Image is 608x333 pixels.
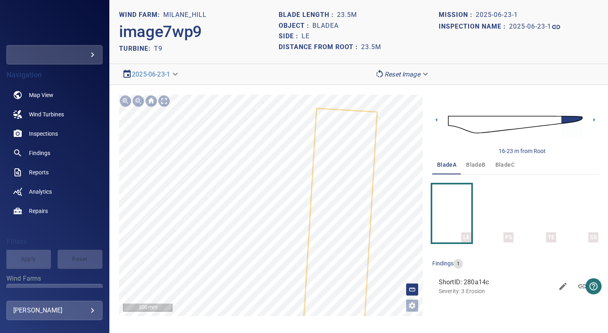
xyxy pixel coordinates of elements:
[361,43,381,51] h1: 23.5m
[302,33,310,40] h1: LE
[466,160,485,170] span: bladeB
[432,260,454,267] span: findings
[372,67,433,81] div: Reset Image
[6,201,103,221] a: repairs noActive
[279,22,312,30] h1: Object :
[29,130,58,138] span: Inspections
[439,287,553,295] p: Severity: 3 Erosion
[6,85,103,105] a: map noActive
[6,124,103,143] a: inspections noActive
[154,45,162,52] h2: T9
[6,143,103,163] a: findings noActive
[503,232,514,242] div: PS
[158,95,170,108] div: Toggle full page
[29,110,64,118] span: Wind Turbines
[29,188,52,196] span: Analytics
[119,11,163,19] h1: WIND FARM:
[119,45,154,52] h2: TURBINE:
[132,95,145,108] div: Zoom out
[145,95,158,108] div: Go home
[474,184,514,242] button: PS
[6,284,103,303] div: Wind Farms
[532,184,540,242] a: TE
[439,11,476,19] h1: Mission :
[6,105,103,124] a: windturbines noActive
[461,232,471,242] div: LE
[448,108,583,141] img: d
[490,184,498,242] a: PS
[35,20,75,28] img: galetech-logo
[476,11,518,19] h1: 2025-06-23-1
[509,23,551,31] h1: 2025-06-23-1
[588,232,598,242] div: SS
[6,45,103,64] div: galetech
[384,70,420,78] em: Reset Image
[439,23,509,31] h1: Inspection name :
[432,184,471,242] button: LE
[29,149,50,157] span: Findings
[439,277,553,287] span: ShortID: 280a14c
[495,160,515,170] span: bladeC
[29,207,48,215] span: Repairs
[6,275,103,282] label: Wind Farms
[279,11,337,19] h1: Blade length :
[119,95,132,108] div: Zoom in
[29,91,53,99] span: Map View
[6,71,103,79] h4: Navigation
[509,22,561,32] a: 2025-06-23-1
[119,22,202,41] h2: image7wp9
[546,232,556,242] div: TE
[163,11,207,19] h1: Milane_Hill
[437,160,456,170] span: bladeA
[119,67,183,81] div: 2025-06-23-1
[6,182,103,201] a: analytics noActive
[6,163,103,182] a: reports noActive
[454,260,463,268] span: 1
[279,43,361,51] h1: Distance from root :
[499,147,546,155] div: 16-23 m from Root
[279,33,302,40] h1: Side :
[132,70,170,78] a: 2025-06-23-1
[406,299,419,312] button: Open image filters and tagging options
[559,184,598,242] button: SS
[6,238,103,246] h4: Filters
[448,184,456,242] a: LE
[13,304,96,317] div: [PERSON_NAME]
[29,168,49,176] span: Reports
[517,184,556,242] button: TE
[575,184,583,242] a: SS
[312,22,339,30] h1: bladeA
[337,11,357,19] h1: 23.5m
